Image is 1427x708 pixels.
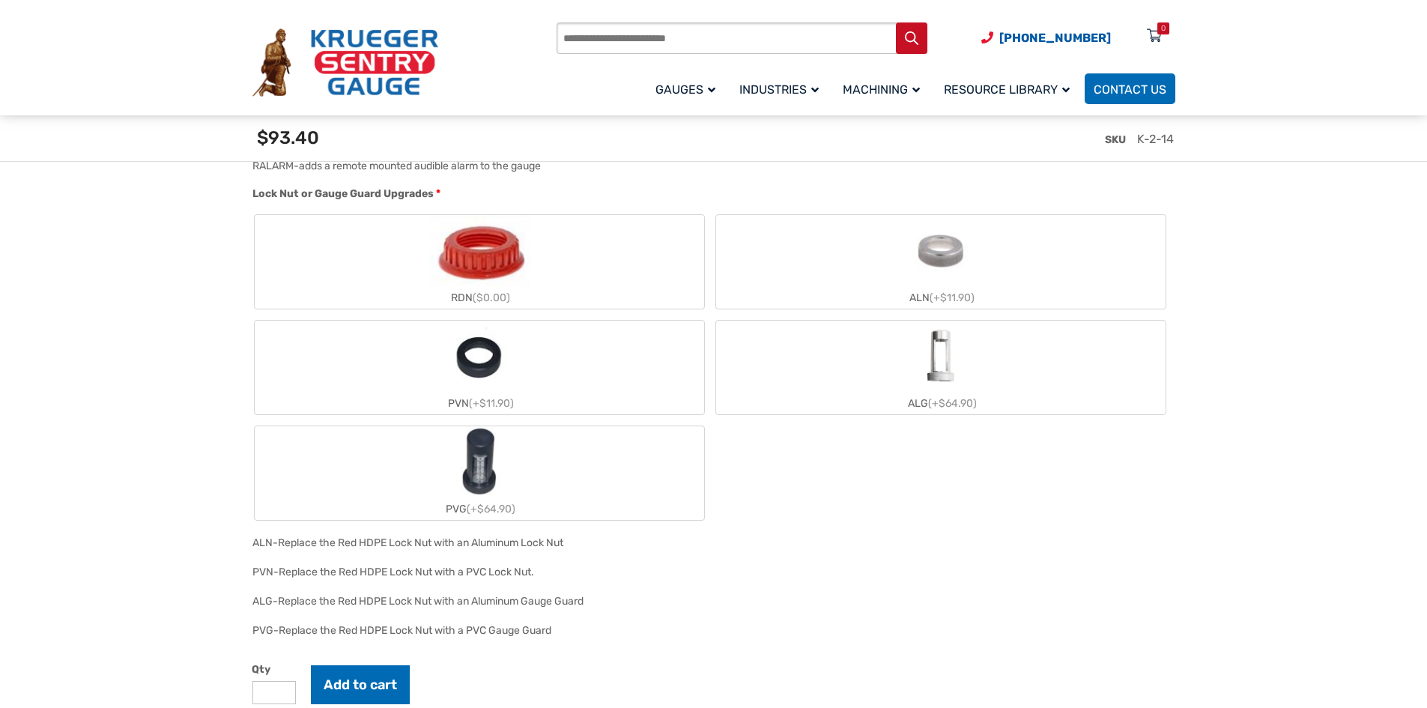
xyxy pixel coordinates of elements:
[252,28,438,97] img: Krueger Sentry Gauge
[255,426,704,520] label: PVG
[1094,82,1166,97] span: Contact Us
[935,71,1085,106] a: Resource Library
[716,321,1166,414] label: ALG
[467,503,515,515] span: (+$64.90)
[255,393,704,414] div: PVN
[1137,132,1174,146] span: K-2-14
[279,566,534,578] div: Replace the Red HDPE Lock Nut with a PVC Lock Nut.
[716,393,1166,414] div: ALG
[646,71,730,106] a: Gauges
[1085,73,1175,104] a: Contact Us
[311,665,410,704] button: Add to cart
[1161,22,1166,34] div: 0
[716,287,1166,309] div: ALN
[730,71,834,106] a: Industries
[928,397,977,410] span: (+$64.90)
[255,498,704,520] div: PVG
[905,215,977,287] img: ALN
[981,28,1111,47] a: Phone Number (920) 434-8860
[655,82,715,97] span: Gauges
[473,291,510,304] span: ($0.00)
[443,426,515,498] img: PVG
[739,82,819,97] span: Industries
[255,287,704,309] div: RDN
[930,291,975,304] span: (+$11.90)
[843,82,920,97] span: Machining
[252,187,434,200] span: Lock Nut or Gauge Guard Upgrades
[279,624,551,637] div: Replace the Red HDPE Lock Nut with a PVC Gauge Guard
[1105,133,1126,146] span: SKU
[255,215,704,309] label: RDN
[252,681,296,704] input: Product quantity
[278,536,563,549] div: Replace the Red HDPE Lock Nut with an Aluminum Lock Nut
[278,595,584,608] div: Replace the Red HDPE Lock Nut with an Aluminum Gauge Guard
[252,595,278,608] span: ALG-
[905,321,977,393] img: ALG-OF
[436,186,440,202] abbr: required
[252,566,279,578] span: PVN-
[252,536,278,549] span: ALN-
[834,71,935,106] a: Machining
[469,397,514,410] span: (+$11.90)
[999,31,1111,45] span: [PHONE_NUMBER]
[255,321,704,414] label: PVN
[716,215,1166,309] label: ALN
[944,82,1070,97] span: Resource Library
[252,624,279,637] span: PVG-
